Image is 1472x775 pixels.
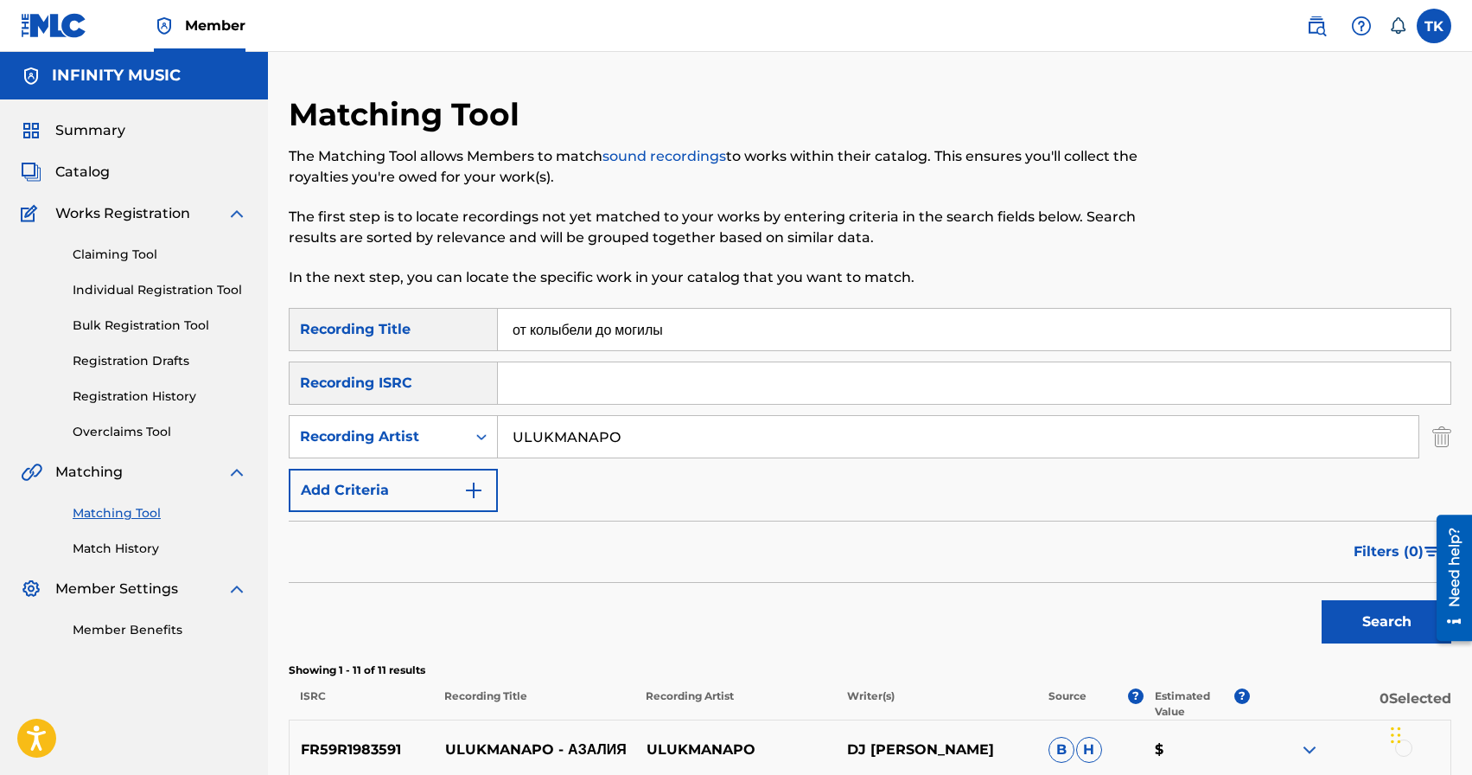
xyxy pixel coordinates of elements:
[1391,709,1401,761] div: Перетащить
[21,203,43,224] img: Works Registration
[73,621,247,639] a: Member Benefits
[1389,17,1406,35] div: Notifications
[55,162,110,183] span: Catalog
[73,423,247,441] a: Overclaims Tool
[289,207,1184,248] p: The first step is to locate recordings not yet matched to your works by entering criteria in the ...
[289,663,1451,678] p: Showing 1 - 11 of 11 results
[1343,530,1451,573] button: Filters (0)
[289,95,528,134] h2: Matching Tool
[55,462,123,483] span: Matching
[226,462,247,483] img: expand
[289,146,1184,188] p: The Matching Tool allows Members to match to works within their catalog. This ensures you'll coll...
[289,689,433,720] p: ISRC
[21,66,41,86] img: Accounts
[433,689,634,720] p: Recording Title
[1386,692,1472,775] div: Виджет чата
[1048,737,1074,763] span: B
[55,579,178,599] span: Member Settings
[73,387,247,406] a: Registration History
[1128,689,1144,704] span: ?
[21,162,110,183] a: CatalogCatalog
[289,469,498,512] button: Add Criteria
[1234,689,1250,704] span: ?
[185,16,245,35] span: Member
[21,579,41,599] img: Member Settings
[226,579,247,599] img: expand
[1076,737,1102,763] span: H
[52,66,181,86] h5: INFINITY MUSIC
[634,689,836,720] p: Recording Artist
[1354,541,1424,562] span: Filters ( 0 )
[836,740,1037,760] p: DJ [PERSON_NAME]
[1417,9,1451,43] div: User Menu
[1351,16,1372,36] img: help
[434,740,635,760] p: ULUKMANAPO - АЗАЛИЯ
[73,317,247,335] a: Bulk Registration Tool
[21,462,42,483] img: Matching
[73,540,247,558] a: Match History
[1386,692,1472,775] iframe: Chat Widget
[73,352,247,370] a: Registration Drafts
[1048,689,1086,720] p: Source
[1155,689,1234,720] p: Estimated Value
[1424,508,1472,647] iframe: Resource Center
[1250,689,1451,720] p: 0 Selected
[21,162,41,183] img: Catalog
[154,16,175,36] img: Top Rightsholder
[226,203,247,224] img: expand
[73,504,247,522] a: Matching Tool
[1299,9,1334,43] a: Public Search
[836,689,1037,720] p: Writer(s)
[290,740,434,760] p: FR59R1983591
[55,120,125,141] span: Summary
[289,308,1451,652] form: Search Form
[1344,9,1379,43] div: Help
[1143,740,1249,760] p: $
[1306,16,1327,36] img: search
[55,203,190,224] span: Works Registration
[289,267,1184,288] p: In the next step, you can locate the specific work in your catalog that you want to match.
[21,13,87,38] img: MLC Logo
[463,480,484,501] img: 9d2ae6d4665cec9f34b9.svg
[21,120,125,141] a: SummarySummary
[21,120,41,141] img: Summary
[73,281,247,299] a: Individual Registration Tool
[634,740,836,760] p: ULUKMANAPO
[300,426,456,447] div: Recording Artist
[602,148,726,164] a: sound recordings
[1322,600,1451,644] button: Search
[1299,740,1320,760] img: expand
[1432,415,1451,458] img: Delete Criterion
[73,246,247,264] a: Claiming Tool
